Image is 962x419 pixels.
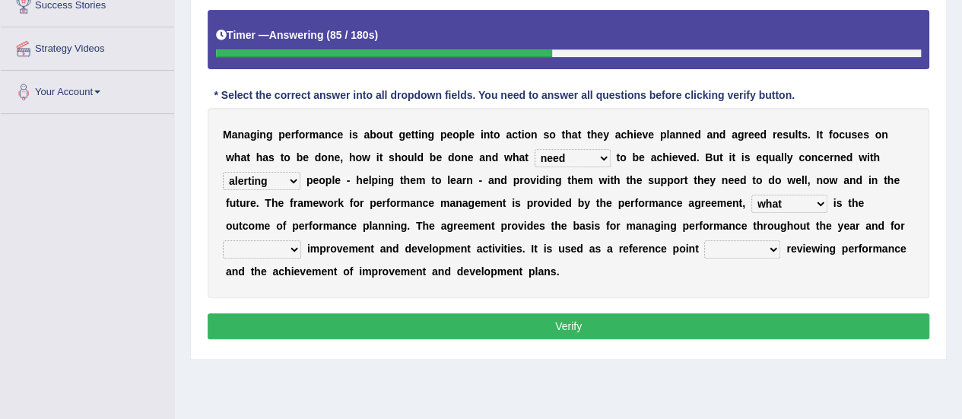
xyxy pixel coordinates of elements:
b: e [795,174,802,186]
b: h [887,174,894,186]
b: s [863,129,869,141]
b: r [382,197,386,209]
b: g [266,129,273,141]
b: t [732,151,735,163]
b: e [684,151,690,163]
b: f [226,197,230,209]
b: a [519,151,525,163]
b: . [696,151,699,163]
b: o [832,129,839,141]
b: w [829,174,837,186]
b: n [494,174,501,186]
b: i [418,129,421,141]
b: e [450,174,456,186]
b: p [325,174,332,186]
b: h [591,129,598,141]
b: e [436,151,442,163]
b: , [807,174,810,186]
b: p [278,129,285,141]
b: a [244,129,250,141]
b: o [452,129,459,141]
b: a [506,129,512,141]
b: n [484,129,491,141]
a: Strategy Videos [1,27,174,65]
b: r [773,129,776,141]
b: e [734,174,740,186]
b: h [614,174,621,186]
b: f [829,129,833,141]
b: a [572,129,578,141]
b: o [401,151,408,163]
b: o [524,129,531,141]
b: d [417,151,424,163]
b: n [722,174,729,186]
b: r [360,197,364,209]
b: s [745,151,751,163]
b: t [752,174,756,186]
b: e [405,129,411,141]
b: n [811,151,818,163]
b: e [857,129,863,141]
b: w [319,197,327,209]
b: d [760,129,767,141]
b: l [795,129,798,141]
b: n [259,129,266,141]
b: l [332,174,335,186]
b: i [521,129,524,141]
b: t [610,174,614,186]
b: n [325,129,332,141]
b: . [256,197,259,209]
b: r [294,197,297,209]
b: n [237,129,244,141]
b: e [688,129,694,141]
b: v [642,129,648,141]
b: T [265,197,271,209]
b: e [636,174,642,186]
b: h [873,151,880,163]
b: h [271,197,278,209]
b: s [268,151,275,163]
b: a [297,197,303,209]
b: B [705,151,713,163]
b: i [376,151,379,163]
b: h [627,129,633,141]
b: e [410,174,416,186]
b: o [524,174,531,186]
b: t [518,129,522,141]
b: t [870,151,874,163]
b: n [531,129,538,141]
b: p [306,174,313,186]
b: g [427,129,434,141]
b: o [454,151,461,163]
b: d [491,151,498,163]
b: e [639,151,645,163]
b: d [315,151,322,163]
b: p [459,129,466,141]
b: o [376,129,383,141]
b: s [389,151,395,163]
b: h [349,151,356,163]
b: u [845,129,852,141]
b: r [519,174,523,186]
b: e [748,129,754,141]
b: i [481,129,484,141]
b: o [775,174,782,186]
b: t [379,151,383,163]
b: g [250,129,257,141]
b: Answering [269,29,324,41]
b: h [571,174,578,186]
b: u [230,197,237,209]
b: e [703,174,710,186]
b: i [669,151,672,163]
b: o [321,151,328,163]
b: g [555,174,562,186]
b: a [240,151,246,163]
b: g [398,129,405,141]
b: l [784,151,787,163]
b: m [303,197,313,209]
b: . [808,129,811,141]
b: d [719,129,726,141]
b: d [448,151,455,163]
b: r [830,151,833,163]
b: e [285,129,291,141]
